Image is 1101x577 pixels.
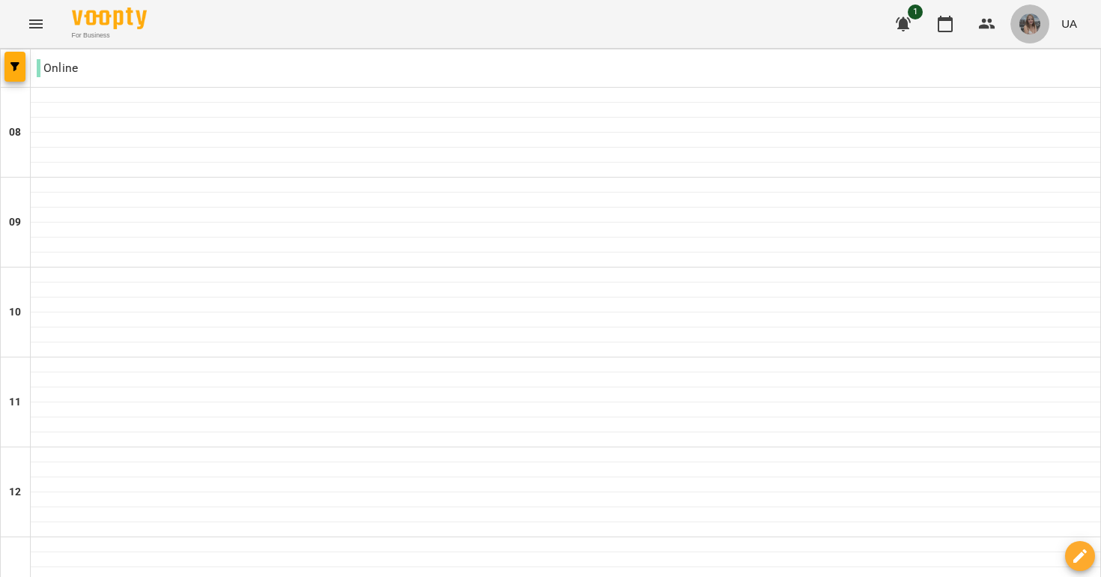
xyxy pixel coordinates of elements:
[1061,16,1077,31] span: UA
[1019,13,1040,34] img: 74fe2489868ff6387e58e6a53f418eff.jpg
[72,31,147,40] span: For Business
[37,59,78,77] p: Online
[9,394,21,411] h6: 11
[9,214,21,231] h6: 09
[9,124,21,141] h6: 08
[908,4,923,19] span: 1
[9,484,21,501] h6: 12
[72,7,147,29] img: Voopty Logo
[9,304,21,321] h6: 10
[18,6,54,42] button: Menu
[1055,10,1083,37] button: UA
